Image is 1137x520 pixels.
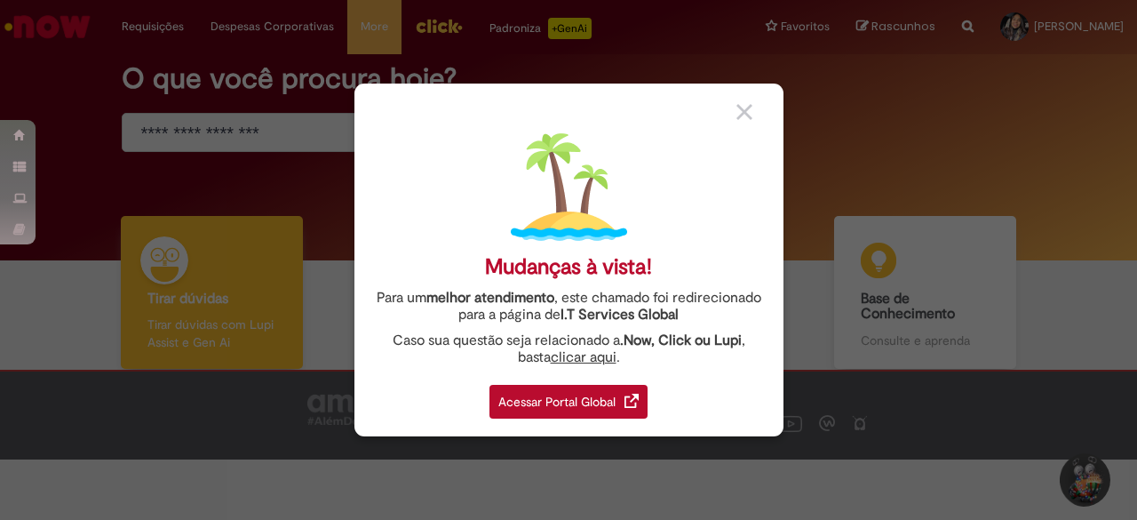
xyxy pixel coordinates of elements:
a: clicar aqui [551,339,616,366]
strong: melhor atendimento [426,289,554,307]
img: close_button_grey.png [736,104,752,120]
img: redirect_link.png [624,394,639,408]
div: Para um , este chamado foi redirecionado para a página de [368,290,770,324]
a: Acessar Portal Global [489,375,648,419]
a: I.T Services Global [561,296,679,324]
div: Acessar Portal Global [489,385,648,419]
strong: .Now, Click ou Lupi [620,332,742,349]
div: Caso sua questão seja relacionado a , basta . [368,332,770,366]
div: Mudanças à vista! [485,254,652,280]
img: island.png [511,129,627,245]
